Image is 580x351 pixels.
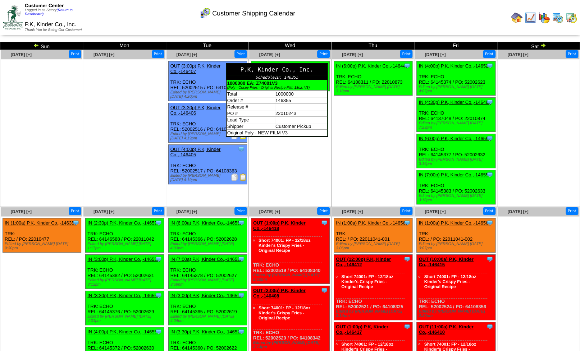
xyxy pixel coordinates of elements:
[419,85,495,93] div: Edited by [PERSON_NAME] [DATE] 4:07pm
[400,207,412,215] button: Print
[507,52,528,57] a: [DATE] [+]
[199,8,211,19] img: calendarcustomer.gif
[87,220,160,226] a: IN (2:30p) P.K, Kinder Co.,-146597
[239,174,247,181] img: Bill of Lading
[425,52,446,57] a: [DATE] [+]
[170,90,247,99] div: Edited by [PERSON_NAME] [DATE] 4:20pm
[483,207,495,215] button: Print
[227,80,278,86] b: 1000000 EA: Z74001V3
[87,278,164,287] div: Edited by [PERSON_NAME] [DATE] 3:12pm
[566,12,577,23] img: calendarinout.gif
[486,135,493,142] img: Tooltip
[417,255,495,320] div: TRK: ECHO REL: 52002524 / PO: 64108356
[332,42,414,50] td: Thu
[170,220,243,226] a: IN (6:00a) P.K, Kinder Co.,-146551
[419,324,473,335] a: OUT (11:00a) P.K, Kinder Co.,-146410
[419,194,495,202] div: Edited by [PERSON_NAME] [DATE] 3:10pm
[317,207,330,215] button: Print
[170,105,221,116] a: OUT (3:30p) P.K, Kinder Co.,-146406
[72,219,79,226] img: Tooltip
[234,50,247,58] button: Print
[93,209,114,214] span: [DATE] [+]
[336,85,412,93] div: Edited by [PERSON_NAME] [DATE] 3:18pm
[152,207,164,215] button: Print
[334,61,412,96] div: TRK: ECHO REL: 64108311 / PO: 22010873
[424,274,476,289] a: Short 74001: FP - 12/18oz Kinder's Crispy Fries - Original Recipe
[336,242,412,250] div: Edited by [PERSON_NAME] [DATE] 3:06pm
[0,42,83,50] td: Sun
[538,12,550,23] img: graph.gif
[259,238,311,253] a: Short 74001: FP - 12/18oz Kinder's Crispy Fries - Original Recipe
[253,273,329,282] div: Edited by [PERSON_NAME] [DATE] 2:12pm
[341,274,393,289] a: Short 74001: FP - 12/18oz Kinder's Crispy Fries - Original Recipe
[87,293,160,298] a: IN (3:30p) P.K, Kinder Co.,-146552
[566,207,578,215] button: Print
[321,219,328,226] img: Tooltip
[170,132,247,140] div: Edited by [PERSON_NAME] [DATE] 4:19pm
[227,110,275,116] td: PO #
[540,42,546,48] img: arrowright.gif
[419,100,491,105] a: IN (4:30p) P.K, Kinder Co.,-146492
[419,121,495,130] div: Edited by [PERSON_NAME] [DATE] 7:29pm
[238,62,245,69] img: Tooltip
[87,242,164,250] div: Edited by [PERSON_NAME] [DATE] 1:17pm
[259,52,280,57] a: [DATE] [+]
[321,65,328,70] a: P.K, Kinder Co., Inc. ScheduleID: 146355 1000000 EA: Z74001V3 (Poly - Crispy Fries - Original Rec...
[227,129,327,136] td: Original Poly - NEW FILM V3
[155,219,162,226] img: Tooltip
[170,147,221,157] a: OUT (4:00p) P.K, Kinder Co.,-146405
[419,157,495,166] div: Edited by [PERSON_NAME] [DATE] 3:16pm
[227,116,275,123] td: Load Type
[87,329,160,334] a: IN (4:00p) P.K, Kinder Co.,-146554
[275,97,327,103] td: 146355
[336,309,412,318] div: Edited by [PERSON_NAME] [DATE] 2:14pm
[170,314,247,323] div: Edited by [PERSON_NAME] [DATE] 4:04pm
[486,98,493,106] img: Tooltip
[86,218,164,253] div: TRK: ECHO REL: 64146588 / PO: 22011042
[238,219,245,226] img: Tooltip
[419,242,495,250] div: Edited by [PERSON_NAME] [DATE] 3:07pm
[93,52,114,57] a: [DATE] [+]
[168,218,247,253] div: TRK: ECHO REL: 64145366 / PO: 52002628
[176,209,197,214] a: [DATE] [+]
[419,63,491,69] a: IN (4:00p) P.K, Kinder Co.,-146527
[69,207,81,215] button: Print
[486,219,493,226] img: Tooltip
[336,324,388,335] a: OUT (1:00p) P.K, Kinder Co.,-146417
[227,75,327,80] div: ScheduleID: 146355
[259,305,311,320] a: Short 74001: FP - 12/18oz Kinder's Crispy Fries - Original Recipe
[155,292,162,299] img: Tooltip
[275,123,327,129] td: Customer Pickup
[170,242,247,250] div: Edited by [PERSON_NAME] [DATE] 4:03pm
[69,50,81,58] button: Print
[25,8,73,16] a: (Return to Dashboard)
[152,50,164,58] button: Print
[11,52,32,57] a: [DATE] [+]
[168,255,247,289] div: TRK: ECHO REL: 64145378 / PO: 52002627
[566,50,578,58] button: Print
[417,98,495,132] div: TRK: ECHO REL: 64137048 / PO: 22010874
[227,97,275,103] td: Order #
[168,103,247,143] div: TRK: ECHO REL: 52002516 / PO: 64108337
[253,220,306,231] a: OUT (1:00p) P.K, Kinder Co.,-146418
[248,42,331,50] td: Wed
[227,123,275,129] td: Shipper
[507,209,528,214] a: [DATE] [+]
[3,5,23,29] img: ZoRoCo_Logo(Green%26Foil)%20jpg.webp
[86,255,164,289] div: TRK: ECHO REL: 64145382 / PO: 52002631
[417,134,495,168] div: TRK: ECHO REL: 64145377 / PO: 52002632
[168,145,247,184] div: TRK: ECHO REL: 52002517 / PO: 64108363
[33,42,39,48] img: arrowleft.gif
[486,255,493,263] img: Tooltip
[238,292,245,299] img: Tooltip
[227,91,275,97] td: Total
[87,257,160,262] a: IN (3:00p) P.K, Kinder Co.,-146555
[486,171,493,178] img: Tooltip
[170,293,243,298] a: IN (3:00p) P.K, Kinder Co.,-146525
[83,42,166,50] td: Mon
[486,62,493,69] img: Tooltip
[176,52,197,57] a: [DATE] [+]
